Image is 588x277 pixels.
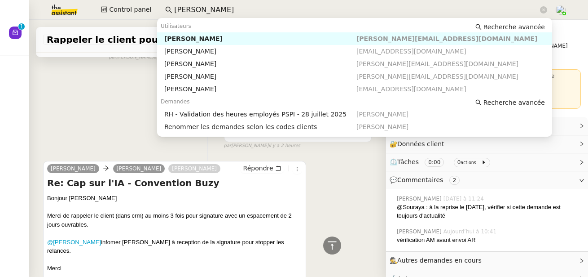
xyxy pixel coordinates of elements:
span: Commentaires [397,176,443,183]
span: 0 [457,159,461,165]
span: 🕵️ [390,257,486,264]
div: 🔐Données client [386,135,588,153]
span: Autres demandes en cours [397,257,482,264]
a: [PERSON_NAME] [168,165,220,173]
div: Merci de rappeler le client (dans crm) au moins 3 fois pour signature avec un espacement de 2 jou... [47,211,302,229]
span: par [224,142,232,150]
img: users%2FNTfmycKsCFdqp6LX6USf2FmuPJo2%2Favatar%2Fprofile-pic%20(1).png [556,5,566,15]
span: [PERSON_NAME] [397,195,443,203]
button: Répondre [240,163,285,173]
div: @Souraya : à la reprise le [DATE], vérifier si cette demande est toujours d'actualité [397,203,581,220]
span: Données client [397,140,444,147]
a: [PERSON_NAME] [47,165,99,173]
span: Aujourd’hui à 10:41 [443,228,498,236]
span: Tâches [397,158,419,165]
h4: Re: Cap sur l'IA - Convention Buzy [47,177,302,189]
span: [EMAIL_ADDRESS][DOMAIN_NAME] [356,48,466,55]
span: [PERSON_NAME] [356,111,408,118]
span: [PERSON_NAME][EMAIL_ADDRESS][DOMAIN_NAME] [356,60,518,67]
div: ⏲️Tâches 0:00 0actions [386,153,588,171]
a: [PERSON_NAME] [113,165,165,173]
span: [PERSON_NAME][EMAIL_ADDRESS][DOMAIN_NAME] [356,35,537,42]
div: vérification AM avant envoi AR [397,236,581,245]
div: [PERSON_NAME] [164,72,356,80]
nz-badge-sup: 1 [18,23,25,30]
span: approuvé par [154,54,184,61]
span: [PERSON_NAME][EMAIL_ADDRESS][DOMAIN_NAME] [356,73,518,80]
a: @[PERSON_NAME] [47,239,101,246]
span: Utilisateurs [161,23,191,29]
span: Control panel [109,4,151,15]
small: [PERSON_NAME] [224,142,300,150]
span: Répondre [243,164,273,173]
div: Merci [47,264,302,273]
span: [EMAIL_ADDRESS][DOMAIN_NAME] [356,85,466,93]
span: [PERSON_NAME] [356,123,408,130]
button: Control panel [96,4,157,16]
span: 🔐 [390,139,448,149]
div: [PERSON_NAME] [164,85,356,93]
span: Demandes [161,98,190,105]
span: ⏲️ [390,158,494,165]
nz-tag: 2 [449,176,460,185]
div: Renommer les demandes selon les codes clients [164,123,356,131]
span: 💬 [390,176,463,183]
span: [PERSON_NAME] [397,228,443,236]
span: Recherche avancée [483,22,545,31]
div: 💬Commentaires 2 [386,171,588,189]
div: infomer [PERSON_NAME] à reception de la signature pour stopper les relances. [47,238,302,255]
small: actions [461,160,476,165]
span: par [109,54,116,61]
div: Bonjour [PERSON_NAME] [47,194,302,203]
p: 1 [20,23,23,31]
div: RH - Validation des heures employés PSPI - 28 juillet 2025 [164,110,356,118]
span: [DATE] à 11:24 [443,195,486,203]
input: Rechercher [174,4,538,16]
span: il y a 2 heures [268,142,300,150]
div: [PERSON_NAME] [164,47,356,55]
small: [PERSON_NAME] [PERSON_NAME] [109,54,253,61]
div: [PERSON_NAME] [164,60,356,68]
nz-tag: 0:00 [425,158,444,167]
span: Rappeler le client pour signature [47,35,220,44]
div: 🕵️Autres demandes en cours [386,252,588,269]
div: [PERSON_NAME] [164,35,356,43]
span: Recherche avancée [483,98,545,107]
